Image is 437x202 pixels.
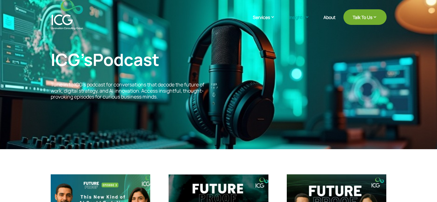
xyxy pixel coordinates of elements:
a: Talk To Us [343,9,387,25]
span: ICG’s [51,48,159,71]
a: Services [253,14,281,30]
span: Tune in to ICG’s podcast for conversations that decode the future of work, digital strategy, and ... [51,81,204,100]
span: Podcast [93,48,159,71]
a: About [323,15,336,30]
a: Insights [289,14,316,30]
